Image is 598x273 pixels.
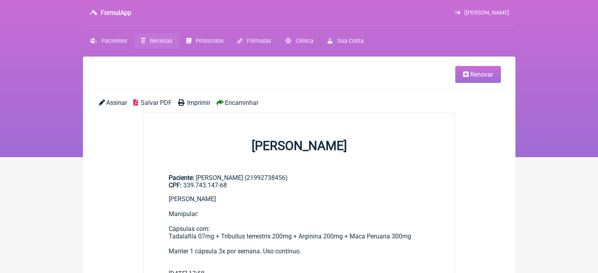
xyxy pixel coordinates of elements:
[133,99,172,106] a: Salvar PDF
[320,33,370,49] a: Sua Conta
[99,99,127,106] a: Assinar
[455,66,501,83] a: Renovar
[169,247,430,255] div: Manter 1 cápsula 3x por semana. Uso contínuo.
[187,99,210,106] span: Imprimir
[217,99,258,106] a: Encaminhar
[141,99,172,106] span: Salvar PDF
[169,174,194,181] span: Paciente:
[83,33,134,49] a: Pacientes
[464,9,509,16] span: ([PERSON_NAME]
[247,38,271,44] span: Fórmulas
[169,233,430,240] div: Tadalafila 07mg + Tribullus terrestris 200mg + Arginina 200mg + Maca Peruana 300mg
[470,71,493,78] span: Renovar
[169,225,430,233] div: Cápsulas com:
[144,138,455,153] h1: [PERSON_NAME]
[179,33,230,49] a: Protocolos
[337,38,364,44] span: Sua Conta
[169,174,430,189] div: [PERSON_NAME] (21992738456)
[230,33,278,49] a: Fórmulas
[196,38,223,44] span: Protocolos
[225,99,258,106] span: Encaminhar
[101,9,131,16] h3: FormulApp
[455,9,509,16] a: ([PERSON_NAME]
[101,38,127,44] span: Pacientes
[150,38,172,44] span: Receitas
[296,38,313,44] span: Clínica
[169,195,430,203] div: [PERSON_NAME]
[169,181,182,189] span: CPF:
[169,181,430,189] div: 339.743.147-68
[134,33,179,49] a: Receitas
[278,33,320,49] a: Clínica
[169,210,430,218] div: Manipular:
[178,99,210,106] a: Imprimir
[106,99,127,106] span: Assinar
